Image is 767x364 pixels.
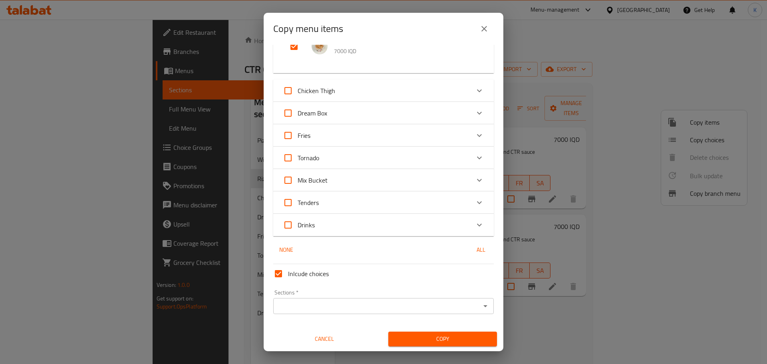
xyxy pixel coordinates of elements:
span: Inlcude choices [288,269,329,278]
span: Dream Box [298,107,327,119]
div: Expand [273,214,494,236]
span: Cancel [273,334,376,344]
span: Drinks [298,219,315,231]
label: Acknowledge [278,171,328,190]
div: Expand [273,191,494,214]
span: Chicken Thigh [298,85,335,97]
div: Expand [273,102,494,124]
button: None [273,243,299,257]
span: Tornado [298,152,319,164]
button: Open [480,300,491,312]
label: Acknowledge [278,126,310,145]
span: Tenders [298,197,319,209]
h2: Copy menu items [273,22,343,35]
img: Rizzo Barbecue [312,38,328,54]
p: 7000 IQD [334,46,478,56]
span: Fries [298,129,310,141]
div: Expand [273,147,494,169]
span: All [471,245,491,255]
label: Acknowledge [278,193,319,212]
span: None [276,245,296,255]
div: Expand [273,124,494,147]
button: Cancel [270,332,379,346]
div: Expand [273,169,494,191]
button: Copy [388,332,497,346]
button: All [468,243,494,257]
label: Acknowledge [278,103,327,123]
span: Mix Bucket [298,174,328,186]
input: Select section [276,300,478,312]
span: Copy [395,334,491,344]
div: Expand [273,80,494,102]
button: close [475,19,494,38]
label: Acknowledge [278,81,335,100]
label: Acknowledge [278,148,319,167]
label: Acknowledge [278,215,315,235]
